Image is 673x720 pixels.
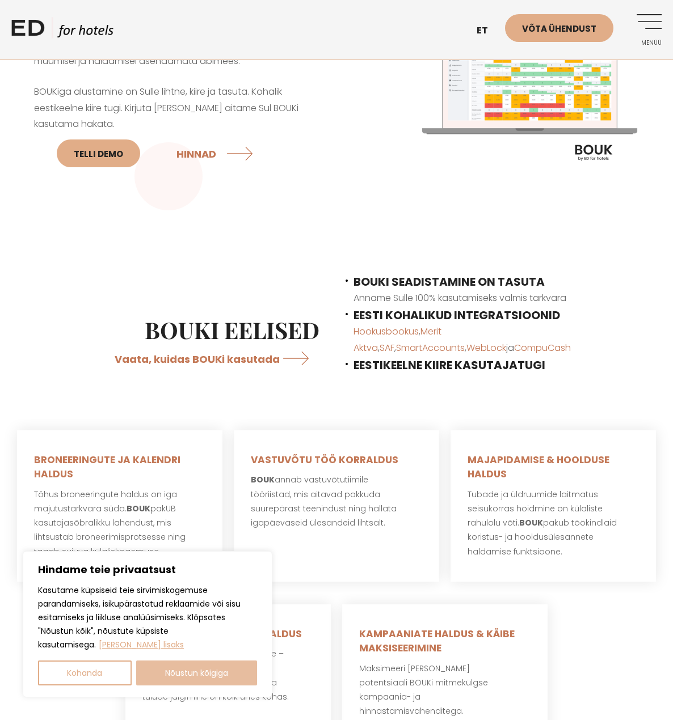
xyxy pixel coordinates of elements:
a: Hookusbookus [354,325,419,338]
p: Anname Sulle 100% kasutamiseks valmis tarkvara [354,290,645,307]
a: SAF [380,341,394,354]
p: annab vastuvõtutiimile tööriistad, mis aitavad pakkuda suurepärast teenindust ning hallata igapäe... [251,473,422,530]
a: WebLock [466,341,506,354]
a: Merit Aktva [354,325,441,354]
h5: VASTUVÕTU TÖÖ KORRALDUS [251,453,422,468]
p: Kasutame küpsiseid teie sirvimiskogemuse parandamiseks, isikupärastatud reklaamide või sisu esita... [38,583,257,651]
button: Nõustun kõigiga [136,660,258,685]
p: , , , , ja [354,324,645,357]
strong: BOUK [519,517,543,528]
a: et [471,17,505,45]
strong: BOUK [251,474,275,485]
a: Loe lisaks [98,638,184,651]
a: Vaata, kuidas BOUKi kasutada [115,344,319,374]
h5: KAMPAANIATE HALDUS & KÄIBE MAKSISEERIMINE [359,627,531,656]
a: Võta ühendust [505,14,613,42]
a: Menüü [630,14,662,45]
strong: EESTIKEELNE KIIRE KASUTAJATUGI [354,357,545,373]
span: Menüü [630,40,662,46]
strong: BOUK [127,503,150,514]
p: Maksimeeri [PERSON_NAME] potentsiaali BOUKi mitmekülgse kampaania- ja hinnastamisvahenditega. [359,662,531,719]
span: BOUKI SEADISTAMINE ON TASUTA [354,274,545,290]
p: BOUKiga alustamine on Sulle lihtne, kiire ja tasuta. Kohalik eestikeelne kiire tugi. Kirjuta [PER... [34,84,314,175]
a: CompuCash [514,341,571,354]
p: Tõhus broneeringute haldus on iga majutustarkvara süda. pakUB kasutajasõbralikku lahendust, mis l... [34,488,205,559]
h5: MAJAPIDAMISE & HOOLDUSE HALDUS [468,453,639,482]
a: ED HOTELS [11,17,113,45]
h2: BOUKi EELISED [28,316,319,344]
p: Hindame teie privaatsust [38,563,257,577]
p: Tubade ja üldruumide laitmatus seisukorras hoidmine on külaliste rahulolu võti. pakub töökindlaid... [468,488,639,559]
a: SmartAccounts [396,341,465,354]
button: Kohanda [38,660,132,685]
span: EESTI KOHALIKUD INTEGRATSIOONID [354,307,560,323]
a: Telli DEMO [57,139,140,167]
h5: BRONEERINGUTE JA KALENDRI HALDUS [34,453,205,482]
a: HINNAD [176,138,256,168]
